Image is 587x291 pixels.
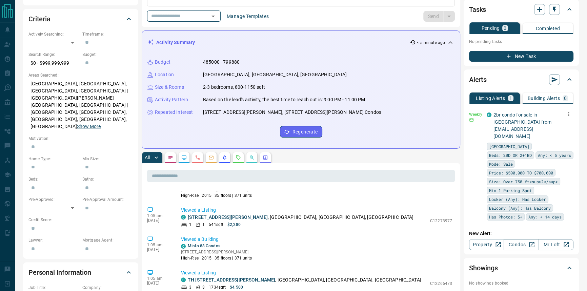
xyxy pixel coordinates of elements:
p: Location [155,71,174,78]
svg: Opportunities [249,155,255,160]
p: No pending tasks [469,37,573,47]
span: Locker (Any): Has Locker [489,196,546,203]
p: Job Title: [28,285,79,291]
svg: Calls [195,155,200,160]
p: Lawyer: [28,237,79,243]
p: , [GEOGRAPHIC_DATA], [GEOGRAPHIC_DATA], [GEOGRAPHIC_DATA] [188,276,421,284]
div: Tasks [469,1,573,18]
span: [GEOGRAPHIC_DATA] [489,143,529,150]
p: Motivation: [28,136,133,142]
button: Manage Templates [223,11,273,22]
div: Alerts [469,71,573,88]
a: TH [STREET_ADDRESS][PERSON_NAME] [188,277,275,283]
h2: Showings [469,263,498,273]
p: , [GEOGRAPHIC_DATA], [GEOGRAPHIC_DATA], [GEOGRAPHIC_DATA] [188,214,413,221]
p: C12273977 [430,218,452,224]
button: Regenerate [280,126,322,138]
p: Search Range: [28,51,79,58]
div: condos.ca [181,244,186,249]
p: $2,280 [227,222,241,228]
p: 2-3 bedrooms, 800-1150 sqft [203,84,265,91]
p: [GEOGRAPHIC_DATA], [GEOGRAPHIC_DATA], [GEOGRAPHIC_DATA] [203,71,347,78]
a: 2br condo for sale in [GEOGRAPHIC_DATA] from [EMAIL_ADDRESS][DOMAIN_NAME] [493,112,551,139]
a: Mr.Loft [539,239,573,250]
p: 3 [189,284,191,290]
p: Building Alerts [528,96,560,101]
p: Company: [82,285,133,291]
p: High-Rise | 2015 | 35 floors | 371 units [181,192,252,199]
h2: Tasks [469,4,486,15]
p: Budget [155,59,170,66]
h2: Criteria [28,14,50,24]
p: Activity Pattern [155,96,188,103]
p: Min Size: [82,156,133,162]
p: 1734 sqft [209,284,226,290]
svg: Requests [236,155,241,160]
span: Has Photos: 5+ [489,213,522,220]
p: 1 [202,222,205,228]
p: $4,500 [230,284,243,290]
p: 1 [509,96,512,101]
a: Property [469,239,504,250]
span: Mode: Sale [489,161,513,167]
svg: Listing Alerts [222,155,227,160]
p: Pending [481,26,500,30]
div: Criteria [28,11,133,27]
p: 541 sqft [209,222,223,228]
svg: Lead Browsing Activity [181,155,187,160]
p: [DATE] [147,247,171,252]
p: No showings booked [469,280,573,286]
p: 1:05 am [147,213,171,218]
p: Mortgage Agent: [82,237,133,243]
a: [STREET_ADDRESS][PERSON_NAME] [188,214,268,220]
svg: Email [469,118,474,122]
p: C12266473 [430,280,452,287]
h2: Personal Information [28,267,91,278]
p: [GEOGRAPHIC_DATA], [GEOGRAPHIC_DATA], [GEOGRAPHIC_DATA], [GEOGRAPHIC_DATA] | [GEOGRAPHIC_DATA][PE... [28,78,133,132]
p: [STREET_ADDRESS][PERSON_NAME] [181,249,252,255]
div: condos.ca [181,215,186,220]
p: Beds: [28,176,79,182]
p: New Alert: [469,230,573,237]
p: [DATE] [147,281,171,286]
p: Listing Alerts [476,96,505,101]
svg: Agent Actions [263,155,268,160]
div: split button [423,11,455,22]
p: 1 [189,222,191,228]
span: Beds: 2BD OR 2+1BD [489,152,532,159]
p: Budget: [82,51,133,58]
a: Condos [504,239,539,250]
p: 3 [202,284,205,290]
p: 0 [504,26,506,30]
h2: Alerts [469,74,487,85]
p: Baths: [82,176,133,182]
p: Based on the lead's activity, the best time to reach out is: 9:00 PM - 11:00 PM [203,96,365,103]
p: Repeated Interest [155,109,193,116]
p: 1:05 am [147,276,171,281]
p: 1:05 am [147,243,171,247]
span: Min 1 Parking Spot [489,187,532,194]
p: Activity Summary [156,39,195,46]
button: New Task [469,51,573,62]
p: Viewed a Building [181,236,452,243]
p: All [145,155,150,160]
span: Price: $500,000 TO $700,000 [489,169,553,176]
p: Actively Searching: [28,31,79,37]
button: Open [208,12,218,21]
svg: Notes [168,155,173,160]
p: 0 [564,96,567,101]
div: Activity Summary< a minute ago [147,36,454,49]
p: Timeframe: [82,31,133,37]
svg: Emails [208,155,214,160]
p: 485000 - 799880 [203,59,240,66]
p: $0 - $999,999,999 [28,58,79,69]
span: Size: Over 750 ft<sup>2</sup> [489,178,558,185]
p: Weekly [469,111,483,118]
div: condos.ca [487,112,491,117]
button: Show More [77,123,101,130]
span: Balcony (Any): Has Balcony [489,205,551,211]
a: Minto 88 Condos [188,244,220,248]
p: Viewed a Listing [181,207,452,214]
p: Viewed a Listing [181,269,452,276]
p: [STREET_ADDRESS][PERSON_NAME], [STREET_ADDRESS][PERSON_NAME] Condos [203,109,381,116]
